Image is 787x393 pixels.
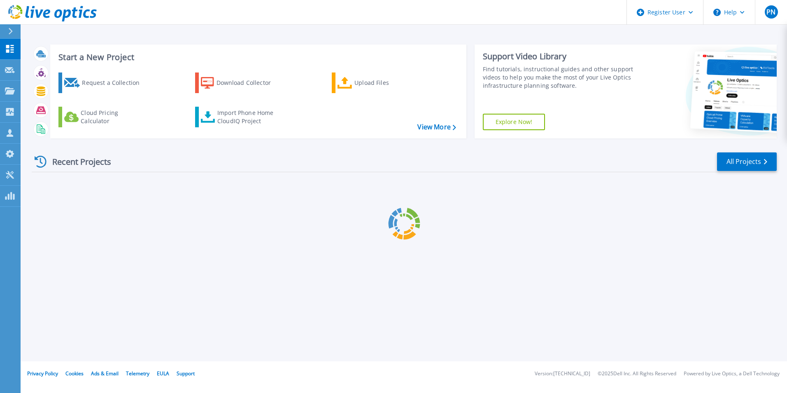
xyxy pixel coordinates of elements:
a: Explore Now! [483,114,545,130]
div: Find tutorials, instructional guides and other support videos to help you make the most of your L... [483,65,637,90]
a: Ads & Email [91,370,119,377]
div: Support Video Library [483,51,637,62]
li: © 2025 Dell Inc. All Rights Reserved [598,371,676,377]
a: Upload Files [332,73,424,93]
a: Privacy Policy [27,370,58,377]
div: Download Collector [217,75,282,91]
a: Cloud Pricing Calculator [58,107,150,127]
a: EULA [157,370,169,377]
span: PN [766,9,775,15]
a: All Projects [717,152,777,171]
a: Download Collector [195,73,287,93]
a: Support [177,370,195,377]
li: Powered by Live Optics, a Dell Technology [684,371,780,377]
li: Version: [TECHNICAL_ID] [535,371,590,377]
div: Import Phone Home CloudIQ Project [217,109,282,125]
a: View More [417,123,456,131]
div: Upload Files [354,75,420,91]
div: Request a Collection [82,75,148,91]
a: Cookies [65,370,84,377]
h3: Start a New Project [58,53,456,62]
a: Request a Collection [58,73,150,93]
div: Recent Projects [32,152,122,172]
div: Cloud Pricing Calculator [81,109,147,125]
a: Telemetry [126,370,149,377]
